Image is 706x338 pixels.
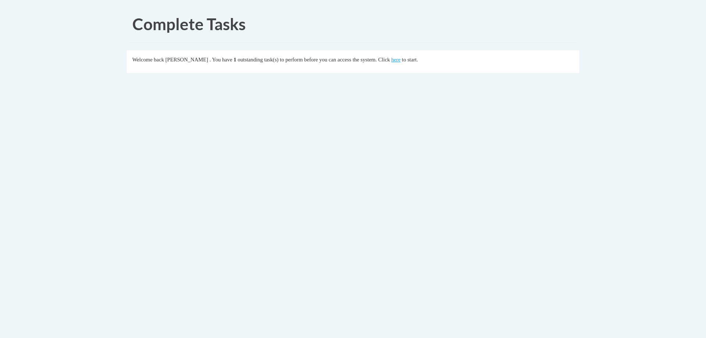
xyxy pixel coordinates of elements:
[165,57,208,63] span: [PERSON_NAME]
[210,57,232,63] span: . You have
[238,57,390,63] span: outstanding task(s) to perform before you can access the system. Click
[402,57,418,63] span: to start.
[132,14,246,33] span: Complete Tasks
[391,57,400,63] a: here
[233,57,236,63] span: 1
[132,57,164,63] span: Welcome back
